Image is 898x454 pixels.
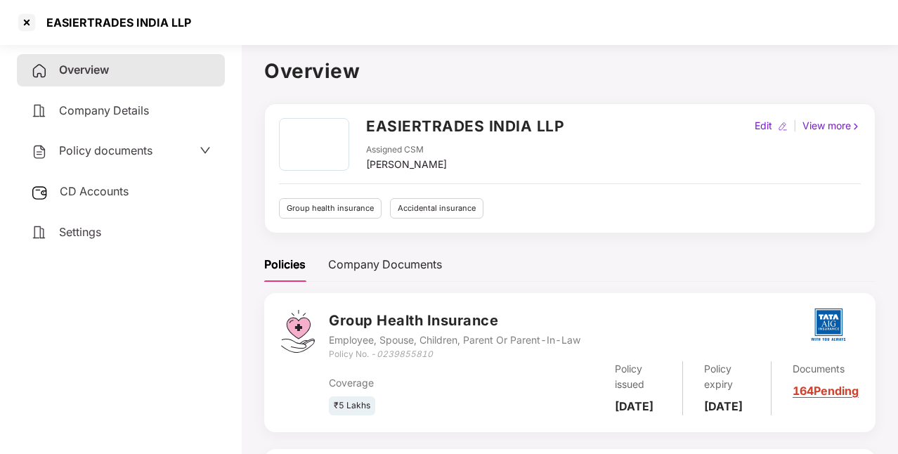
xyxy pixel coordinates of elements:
[31,143,48,160] img: svg+xml;base64,PHN2ZyB4bWxucz0iaHR0cDovL3d3dy53My5vcmcvMjAwMC9zdmciIHdpZHRoPSIyNCIgaGVpZ2h0PSIyNC...
[778,122,788,131] img: editIcon
[800,118,864,134] div: View more
[704,361,750,392] div: Policy expiry
[793,384,859,398] a: 164 Pending
[328,256,442,273] div: Company Documents
[31,103,48,119] img: svg+xml;base64,PHN2ZyB4bWxucz0iaHR0cDovL3d3dy53My5vcmcvMjAwMC9zdmciIHdpZHRoPSIyNCIgaGVpZ2h0PSIyNC...
[704,399,743,413] b: [DATE]
[264,256,306,273] div: Policies
[366,115,564,138] h2: EASIERTRADES INDIA LLP
[329,332,580,348] div: Employee, Spouse, Children, Parent Or Parent-In-Law
[377,349,433,359] i: 0239855810
[329,396,375,415] div: ₹5 Lakhs
[59,225,101,239] span: Settings
[279,198,382,219] div: Group health insurance
[329,348,580,361] div: Policy No. -
[31,63,48,79] img: svg+xml;base64,PHN2ZyB4bWxucz0iaHR0cDovL3d3dy53My5vcmcvMjAwMC9zdmciIHdpZHRoPSIyNCIgaGVpZ2h0PSIyNC...
[851,122,861,131] img: rightIcon
[790,118,800,134] div: |
[31,224,48,241] img: svg+xml;base64,PHN2ZyB4bWxucz0iaHR0cDovL3d3dy53My5vcmcvMjAwMC9zdmciIHdpZHRoPSIyNCIgaGVpZ2h0PSIyNC...
[615,361,661,392] div: Policy issued
[38,15,191,30] div: EASIERTRADES INDIA LLP
[804,300,853,349] img: tatag.png
[366,143,447,157] div: Assigned CSM
[366,157,447,172] div: [PERSON_NAME]
[329,375,505,391] div: Coverage
[59,63,109,77] span: Overview
[752,118,775,134] div: Edit
[60,184,129,198] span: CD Accounts
[59,103,149,117] span: Company Details
[615,399,653,413] b: [DATE]
[390,198,483,219] div: Accidental insurance
[59,143,152,157] span: Policy documents
[31,184,48,201] img: svg+xml;base64,PHN2ZyB3aWR0aD0iMjUiIGhlaWdodD0iMjQiIHZpZXdCb3g9IjAgMCAyNSAyNCIgZmlsbD0ibm9uZSIgeG...
[200,145,211,156] span: down
[793,361,859,377] div: Documents
[329,310,580,332] h3: Group Health Insurance
[264,56,876,86] h1: Overview
[281,310,315,353] img: svg+xml;base64,PHN2ZyB4bWxucz0iaHR0cDovL3d3dy53My5vcmcvMjAwMC9zdmciIHdpZHRoPSI0Ny43MTQiIGhlaWdodD...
